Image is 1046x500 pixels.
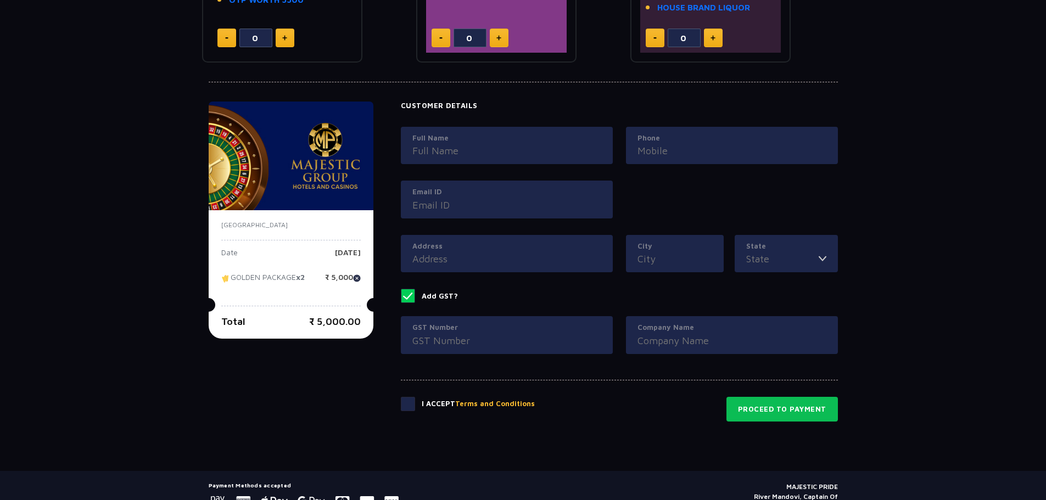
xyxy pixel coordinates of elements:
img: plus [711,35,715,41]
button: Terms and Conditions [455,398,535,409]
input: Company Name [637,333,826,348]
label: GST Number [412,322,601,333]
label: State [746,241,826,252]
p: GOLDEN PACKAGE [221,273,305,290]
h4: Customer Details [401,102,838,110]
button: Proceed to Payment [726,397,838,422]
p: Date [221,249,238,265]
strong: x2 [296,273,305,282]
label: Full Name [412,133,601,144]
img: plus [496,35,501,41]
p: ₹ 5,000 [325,273,361,290]
p: ₹ 5,000.00 [309,314,361,329]
label: Address [412,241,601,252]
input: Full Name [412,143,601,158]
label: Company Name [637,322,826,333]
h5: Payment Methods accepted [209,482,399,488]
img: majesticPride-banner [209,102,373,210]
input: State [746,251,819,266]
p: Total [221,314,245,329]
input: Mobile [637,143,826,158]
label: Email ID [412,187,601,198]
p: [DATE] [335,249,361,265]
input: Email ID [412,198,601,212]
input: Address [412,251,601,266]
a: HOUSE BRAND LIQUOR [657,2,750,14]
img: minus [653,37,657,39]
img: plus [282,35,287,41]
p: Add GST? [422,291,458,302]
img: minus [225,37,228,39]
input: City [637,251,712,266]
p: [GEOGRAPHIC_DATA] [221,220,361,230]
img: tikcet [221,273,231,283]
label: City [637,241,712,252]
input: GST Number [412,333,601,348]
img: minus [439,37,443,39]
p: I Accept [422,398,535,409]
img: toggler icon [819,251,826,266]
label: Phone [637,133,826,144]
